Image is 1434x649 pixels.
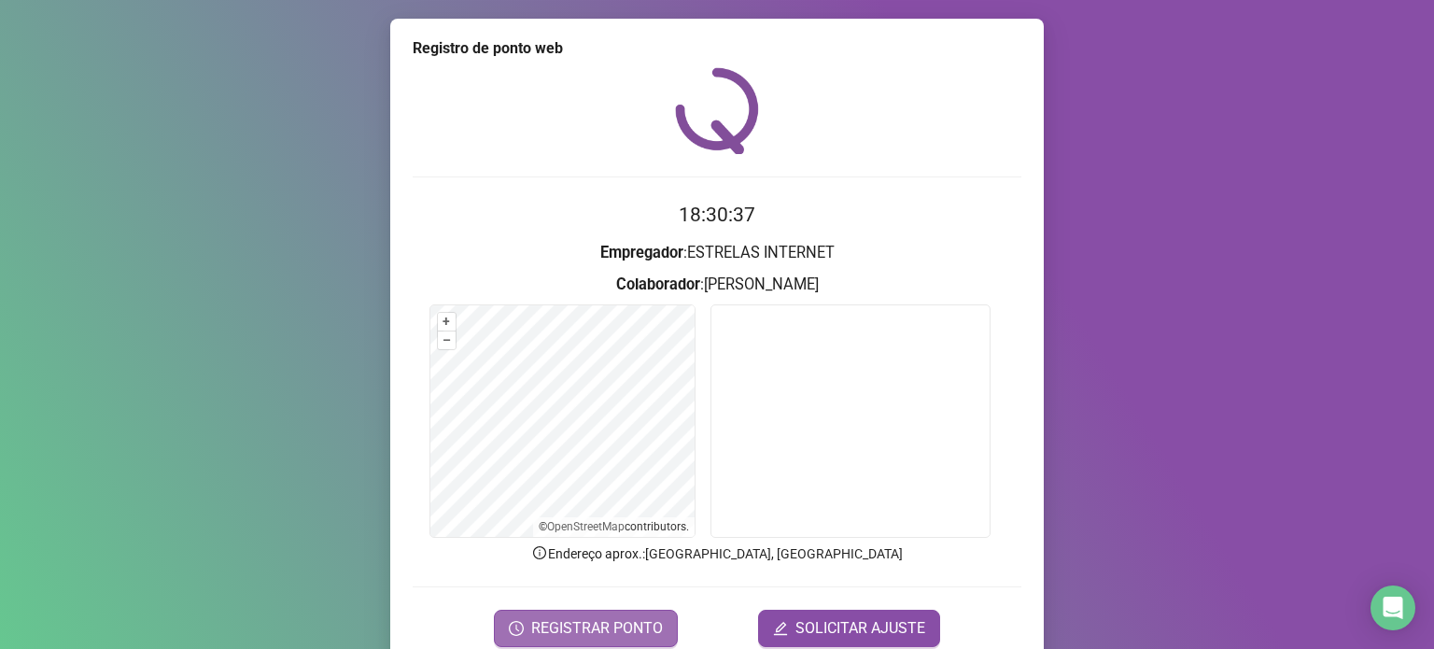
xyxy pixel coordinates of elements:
span: info-circle [531,544,548,561]
li: © contributors. [539,520,689,533]
span: edit [773,621,788,636]
strong: Empregador [600,244,683,261]
h3: : [PERSON_NAME] [413,273,1021,297]
div: Registro de ponto web [413,37,1021,60]
button: editSOLICITAR AJUSTE [758,610,940,647]
h3: : ESTRELAS INTERNET [413,241,1021,265]
button: + [438,313,456,331]
span: clock-circle [509,621,524,636]
a: OpenStreetMap [547,520,625,533]
button: REGISTRAR PONTO [494,610,678,647]
time: 18:30:37 [679,204,755,226]
img: QRPoint [675,67,759,154]
span: SOLICITAR AJUSTE [795,617,925,640]
div: Open Intercom Messenger [1371,586,1415,630]
button: – [438,332,456,349]
span: REGISTRAR PONTO [531,617,663,640]
p: Endereço aprox. : [GEOGRAPHIC_DATA], [GEOGRAPHIC_DATA] [413,543,1021,564]
strong: Colaborador [616,275,700,293]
